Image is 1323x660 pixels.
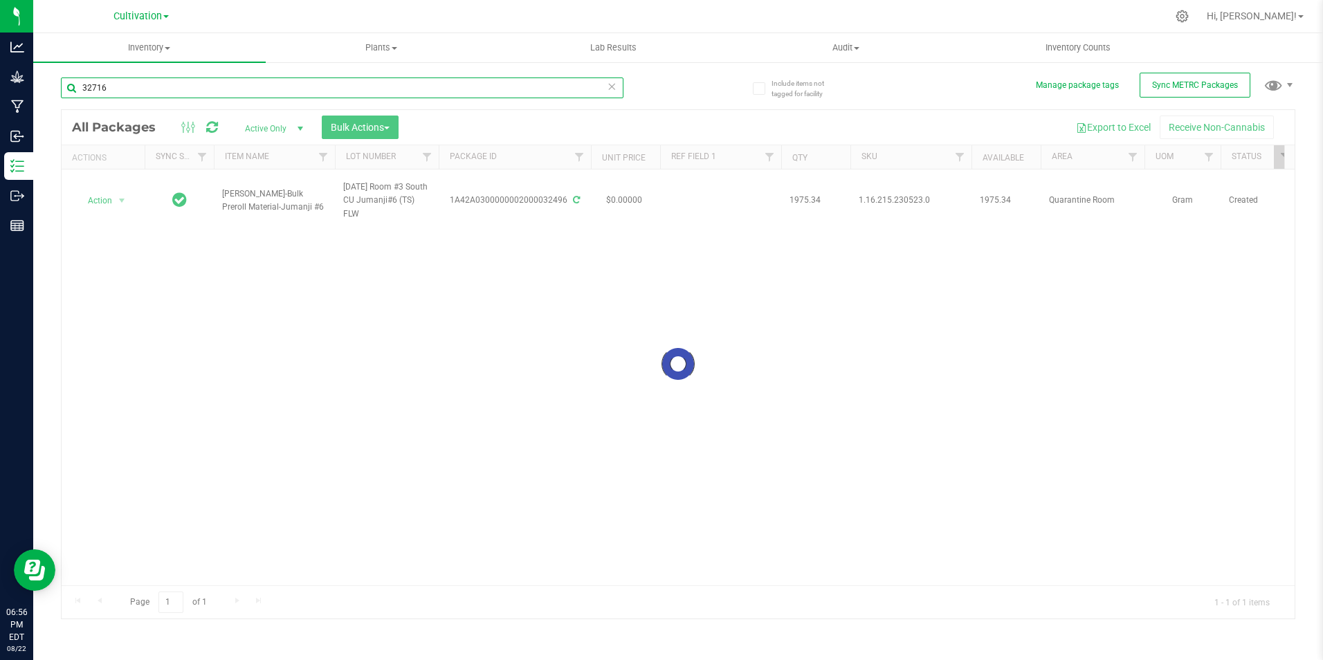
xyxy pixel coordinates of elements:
[608,77,617,95] span: Clear
[10,100,24,113] inline-svg: Manufacturing
[730,33,962,62] a: Audit
[10,219,24,232] inline-svg: Reports
[772,78,841,99] span: Include items not tagged for facility
[498,33,730,62] a: Lab Results
[10,189,24,203] inline-svg: Outbound
[61,77,623,98] input: Search Package ID, Item Name, SKU, Lot or Part Number...
[962,33,1194,62] a: Inventory Counts
[1140,73,1250,98] button: Sync METRC Packages
[10,129,24,143] inline-svg: Inbound
[731,42,962,54] span: Audit
[266,33,498,62] a: Plants
[6,606,27,643] p: 06:56 PM EDT
[1207,10,1297,21] span: Hi, [PERSON_NAME]!
[10,70,24,84] inline-svg: Grow
[1174,10,1191,23] div: Manage settings
[113,10,162,22] span: Cultivation
[6,643,27,654] p: 08/22
[10,159,24,173] inline-svg: Inventory
[266,42,498,54] span: Plants
[1027,42,1129,54] span: Inventory Counts
[14,549,55,591] iframe: Resource center
[572,42,655,54] span: Lab Results
[33,33,266,62] a: Inventory
[1036,80,1119,91] button: Manage package tags
[10,40,24,54] inline-svg: Analytics
[1152,80,1238,90] span: Sync METRC Packages
[33,42,266,54] span: Inventory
